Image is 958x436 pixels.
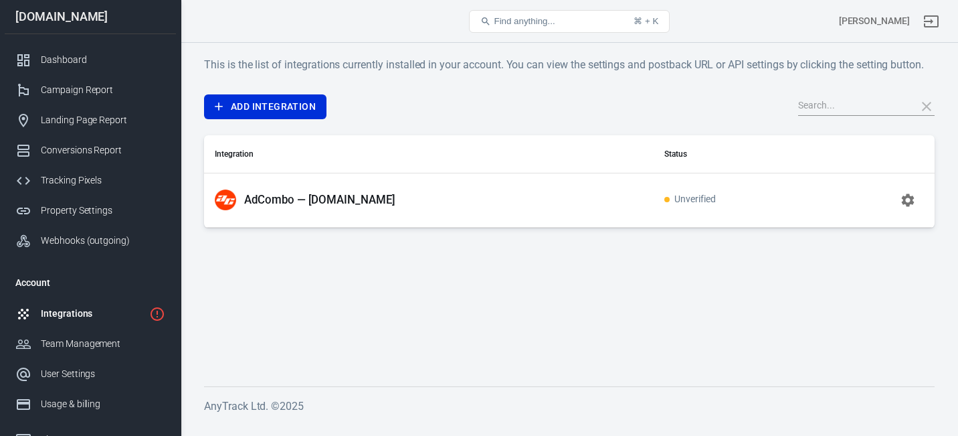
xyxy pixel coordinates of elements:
[41,143,165,157] div: Conversions Report
[41,367,165,381] div: User Settings
[204,398,935,415] h6: AnyTrack Ltd. © 2025
[41,397,165,411] div: Usage & billing
[469,10,670,33] button: Find anything...⌘ + K
[41,204,165,218] div: Property Settings
[5,196,176,226] a: Property Settings
[5,165,176,196] a: Tracking Pixels
[5,267,176,299] li: Account
[204,135,654,173] th: Integration
[798,98,905,115] input: Search...
[5,11,176,23] div: [DOMAIN_NAME]
[204,94,326,119] a: Add Integration
[244,193,395,207] p: AdCombo — [DOMAIN_NAME]
[5,135,176,165] a: Conversions Report
[5,299,176,329] a: Integrations
[915,5,947,38] a: Sign out
[5,359,176,389] a: User Settings
[5,389,176,419] a: Usage & billing
[654,135,816,173] th: Status
[215,190,236,211] img: AdCombo — protsotsil.shop
[839,14,910,28] div: Account id: 8mMXLX3l
[41,337,165,351] div: Team Management
[149,306,165,322] svg: 1 networks not verified yet
[634,16,658,26] div: ⌘ + K
[41,83,165,97] div: Campaign Report
[41,113,165,127] div: Landing Page Report
[204,56,935,73] h6: This is the list of integrations currently installed in your account. You can view the settings a...
[5,45,176,75] a: Dashboard
[41,307,144,321] div: Integrations
[5,105,176,135] a: Landing Page Report
[5,226,176,256] a: Webhooks (outgoing)
[5,75,176,105] a: Campaign Report
[41,53,165,67] div: Dashboard
[41,173,165,188] div: Tracking Pixels
[41,234,165,248] div: Webhooks (outgoing)
[664,194,716,206] span: Unverified
[5,329,176,359] a: Team Management
[494,16,555,26] span: Find anything...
